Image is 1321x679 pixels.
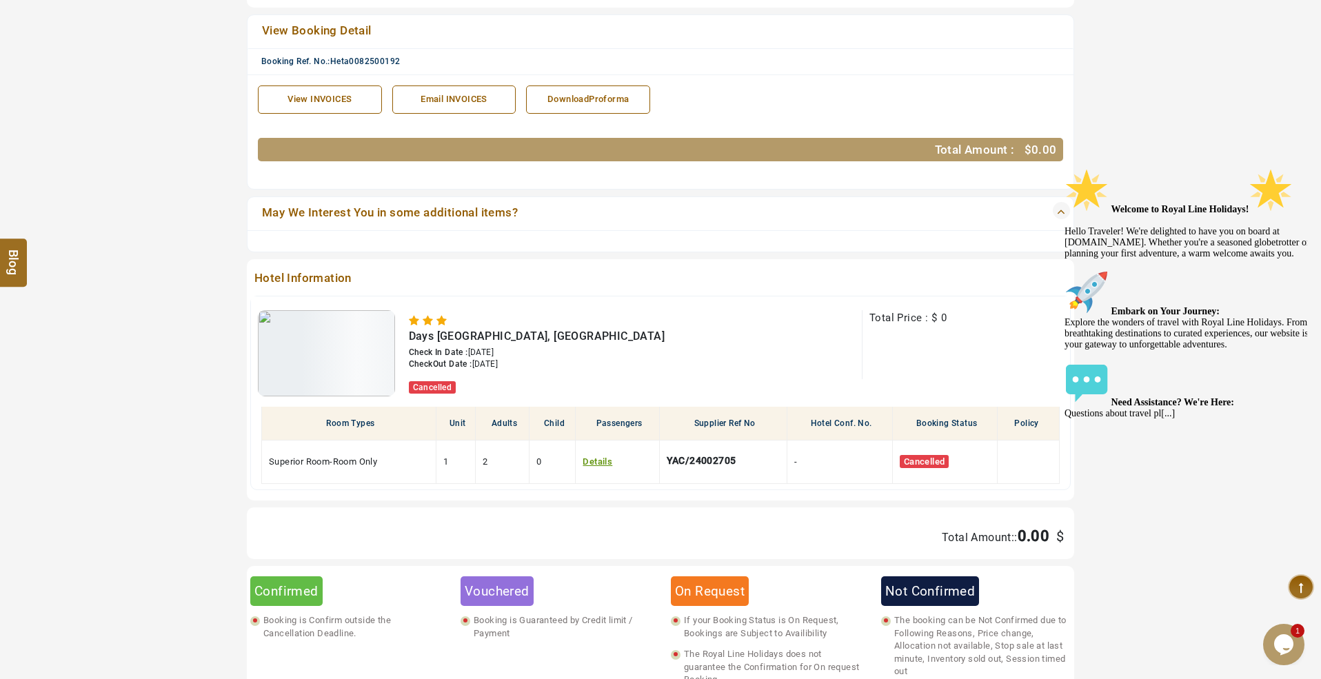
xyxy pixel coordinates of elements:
[52,143,161,154] strong: Embark on Your Journey:
[269,456,377,467] span: Superior Room-Room Only
[583,456,612,467] a: Details
[935,143,1015,156] span: Total Amount :
[6,6,254,256] div: 🌟 Welcome to Royal Line Holidays!🌟Hello Traveler! We're delighted to have you on board at [DOMAIN...
[409,347,468,357] span: Check In Date :
[881,576,979,606] div: Not Confirmed
[392,85,516,114] a: Email INVOICES
[892,407,998,440] th: Booking Status
[1025,143,1031,156] span: $
[409,330,665,343] span: Days [GEOGRAPHIC_DATA], [GEOGRAPHIC_DATA]
[461,576,534,606] div: Vouchered
[436,407,476,440] th: Unit
[6,6,50,50] img: :star2:
[6,108,50,152] img: :rocket:
[468,347,494,357] span: [DATE]
[1014,418,1038,428] span: Policy
[330,57,401,66] span: Heta0082500192
[443,456,448,467] span: 1
[262,407,436,440] th: Room Types
[52,41,234,52] strong: Welcome to Royal Line Holidays!
[1053,528,1064,545] span: $
[680,614,860,640] span: If your Booking Status is On Request, Bookings are Subject to Availibility
[409,381,456,394] span: Cancelled
[6,41,251,256] span: Hello Traveler! We're delighted to have you on board at [DOMAIN_NAME]. Whether you're a seasoned ...
[1031,143,1057,156] span: 0.00
[942,531,1018,544] span: Total Amount::
[261,56,1070,68] div: Booking Ref. No.:
[869,312,928,324] span: Total Price :
[265,93,374,106] div: View INVOICES
[787,407,892,440] th: Hotel Conf. No.
[659,407,787,440] th: Supplier Ref No
[250,576,323,606] div: Confirmed
[536,456,541,467] span: 0
[258,85,382,114] a: View INVOICES
[1263,624,1307,665] iframe: chat widget
[671,576,749,606] div: On Request
[409,359,472,369] span: CheckOut Date :
[891,614,1071,678] span: The booking can be Not Confirmed due to Following Reasons, Price change, Allocation not available...
[667,451,743,473] div: YAC/24002705
[470,614,650,640] span: Booking is Guaranteed by Credit limit / Payment
[526,85,650,114] a: DownloadProforma
[941,312,947,324] span: 0
[931,312,937,324] span: $
[1059,163,1307,617] iframe: chat widget
[190,6,234,50] img: :star2:
[260,614,440,640] span: Booking is Confirm outside the Cancellation Deadline.
[576,407,659,440] th: Passengers
[6,199,50,243] img: :speech_balloon:
[250,270,989,289] span: Hotel Information
[472,359,498,369] span: [DATE]
[258,310,395,396] img: dr3C0IbY_d2b5ca33bd970f64a6301fa75ae2eb22.png
[530,407,576,440] th: Child
[794,456,797,467] span: -
[900,455,949,468] span: Cancelled
[262,23,372,37] span: View Booking Detail
[483,456,487,467] span: 2
[258,204,982,223] a: May We Interest You in some additional items?
[5,250,23,261] span: Blog
[476,407,530,440] th: Adults
[52,234,175,245] strong: Need Assistance? We're Here:
[1018,527,1050,545] span: 0.00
